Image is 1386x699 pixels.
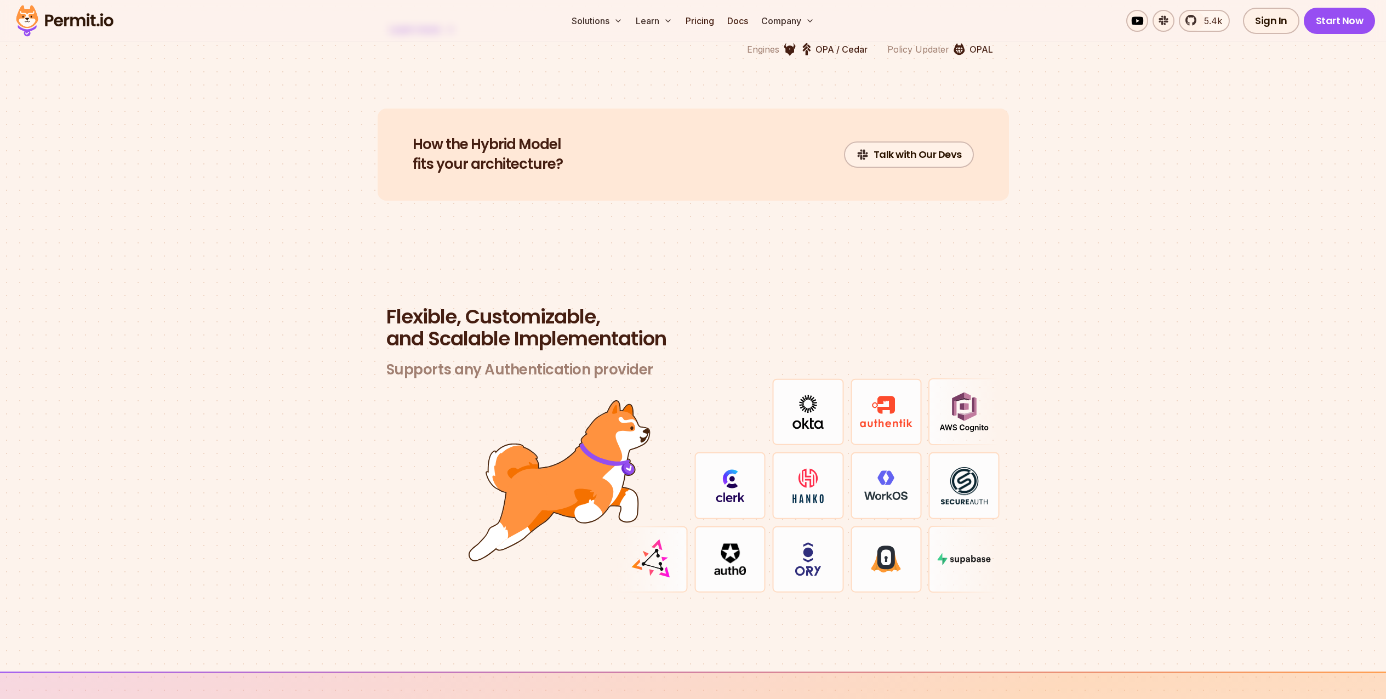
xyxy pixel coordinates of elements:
span: 5.4k [1197,14,1222,27]
button: Learn [631,10,677,32]
span: Flexible, Customizable, [386,306,1000,328]
a: Pricing [681,10,718,32]
p: OPA / Cedar [815,43,868,56]
p: OPAL [969,43,993,56]
p: Engines [747,43,779,56]
a: 5.4k [1179,10,1230,32]
img: Permit logo [11,2,118,39]
span: How the Hybrid Model [413,135,563,155]
a: Talk with Our Devs [844,141,974,168]
h3: Supports any Authentication provider [386,361,1000,379]
h2: fits your architecture? [413,135,563,174]
button: Company [757,10,819,32]
p: Policy Updater [887,43,949,56]
a: Docs [723,10,752,32]
h2: and Scalable Implementation [386,306,1000,350]
a: Start Now [1304,8,1376,34]
a: Sign In [1243,8,1299,34]
button: Solutions [567,10,627,32]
